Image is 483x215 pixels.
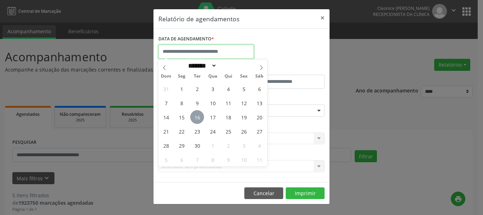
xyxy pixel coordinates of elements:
span: Setembro 9, 2025 [190,96,204,110]
span: Seg [174,74,190,79]
span: Setembro 19, 2025 [237,110,251,124]
span: Setembro 8, 2025 [175,96,188,110]
span: Setembro 30, 2025 [190,138,204,152]
button: Cancelar [244,187,283,199]
span: Setembro 14, 2025 [159,110,173,124]
button: Imprimir [286,187,325,199]
span: Outubro 3, 2025 [237,138,251,152]
input: Year [217,62,240,69]
span: Setembro 15, 2025 [175,110,188,124]
span: Setembro 21, 2025 [159,124,173,138]
span: Outubro 7, 2025 [190,153,204,166]
span: Outubro 10, 2025 [237,153,251,166]
span: Setembro 26, 2025 [237,124,251,138]
span: Outubro 11, 2025 [252,153,266,166]
span: Setembro 1, 2025 [175,82,188,96]
span: Outubro 4, 2025 [252,138,266,152]
span: Dom [158,74,174,79]
span: Qui [221,74,236,79]
select: Month [186,62,217,69]
span: Setembro 13, 2025 [252,96,266,110]
span: Setembro 3, 2025 [206,82,220,96]
span: Setembro 24, 2025 [206,124,220,138]
span: Setembro 11, 2025 [221,96,235,110]
span: Outubro 5, 2025 [159,153,173,166]
span: Setembro 25, 2025 [221,124,235,138]
span: Sex [236,74,252,79]
span: Setembro 16, 2025 [190,110,204,124]
span: Setembro 6, 2025 [252,82,266,96]
label: DATA DE AGENDAMENTO [158,34,214,45]
span: Setembro 28, 2025 [159,138,173,152]
span: Setembro 18, 2025 [221,110,235,124]
span: Setembro 29, 2025 [175,138,188,152]
span: Setembro 5, 2025 [237,82,251,96]
span: Setembro 20, 2025 [252,110,266,124]
span: Setembro 27, 2025 [252,124,266,138]
span: Outubro 2, 2025 [221,138,235,152]
span: Sáb [252,74,267,79]
span: Setembro 4, 2025 [221,82,235,96]
span: Setembro 23, 2025 [190,124,204,138]
h5: Relatório de agendamentos [158,14,239,23]
span: Outubro 6, 2025 [175,153,188,166]
span: Outubro 8, 2025 [206,153,220,166]
span: Setembro 7, 2025 [159,96,173,110]
span: Outubro 9, 2025 [221,153,235,166]
span: Setembro 17, 2025 [206,110,220,124]
label: ATÉ [243,64,325,75]
span: Qua [205,74,221,79]
span: Setembro 10, 2025 [206,96,220,110]
span: Outubro 1, 2025 [206,138,220,152]
button: Close [315,9,330,27]
span: Agosto 31, 2025 [159,82,173,96]
span: Setembro 22, 2025 [175,124,188,138]
span: Setembro 2, 2025 [190,82,204,96]
span: Setembro 12, 2025 [237,96,251,110]
span: Ter [190,74,205,79]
